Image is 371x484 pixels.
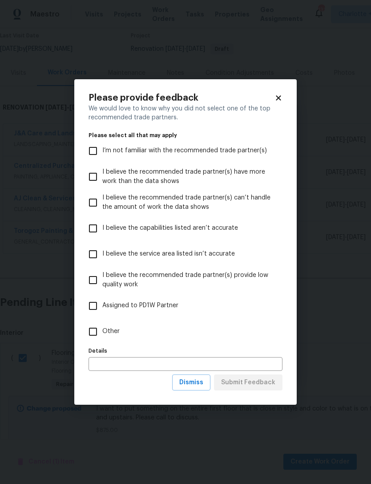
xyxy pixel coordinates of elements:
div: We would love to know why you did not select one of the top recommended trade partners. [89,104,282,122]
button: Dismiss [172,374,210,391]
span: Assigned to PD1W Partner [102,301,178,310]
span: I’m not familiar with the recommended trade partner(s) [102,146,267,155]
legend: Please select all that may apply [89,133,282,138]
span: Other [102,327,120,336]
span: I believe the recommended trade partner(s) provide low quality work [102,271,275,289]
h2: Please provide feedback [89,94,274,102]
span: I believe the service area listed isn’t accurate [102,249,235,259]
span: I believe the recommended trade partner(s) can’t handle the amount of work the data shows [102,193,275,212]
span: I believe the capabilities listed aren’t accurate [102,224,238,233]
span: Dismiss [179,377,203,388]
span: I believe the recommended trade partner(s) have more work than the data shows [102,167,275,186]
label: Details [89,348,282,354]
